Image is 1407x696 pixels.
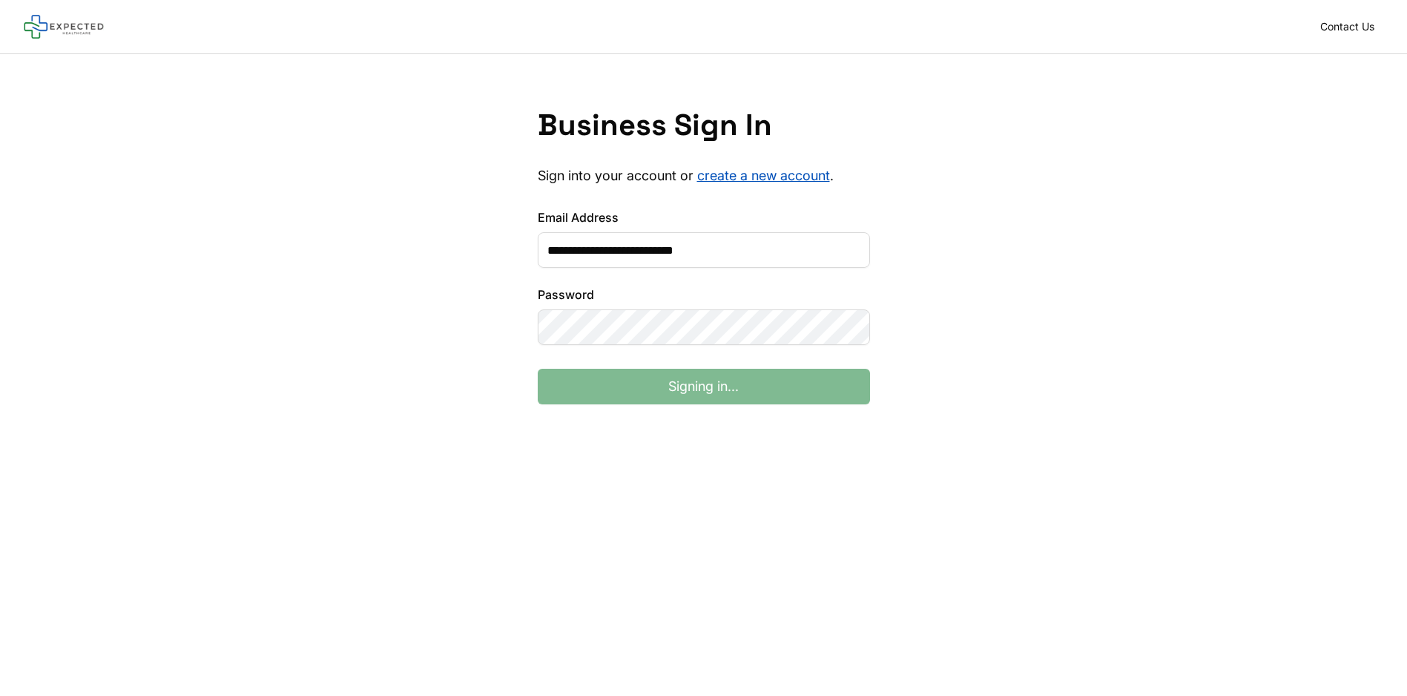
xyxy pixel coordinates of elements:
[538,167,870,185] p: Sign into your account or .
[697,168,830,183] a: create a new account
[1311,16,1383,37] a: Contact Us
[538,286,870,303] label: Password
[538,209,870,226] label: Email Address
[538,108,870,143] h1: Business Sign In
